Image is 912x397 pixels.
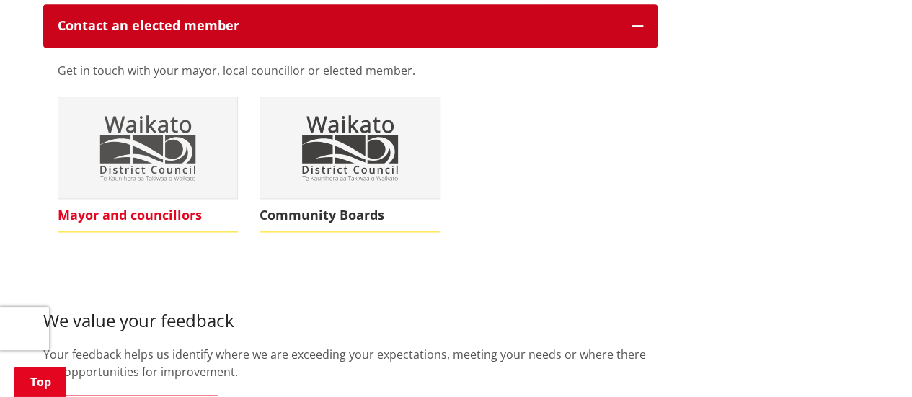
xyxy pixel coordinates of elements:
[43,346,658,380] p: Your feedback helps us identify where we are exceeding your expectations, meeting your needs or w...
[846,336,898,388] iframe: Messenger Launcher
[260,199,440,232] span: Community Boards
[58,62,643,97] div: Get in touch with your mayor, local councillor or elected member.
[14,367,66,397] a: Top
[43,290,658,331] h3: We value your feedback
[43,4,658,48] button: Contact an elected member
[58,97,239,232] a: Waikato District Council logo Mayor and councillors
[58,97,238,198] img: No image supplied
[58,19,617,33] p: Contact an elected member
[260,97,440,198] img: No image supplied
[58,199,239,232] span: Mayor and councillors
[260,97,440,232] a: Waikato District Council logo Community Boards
